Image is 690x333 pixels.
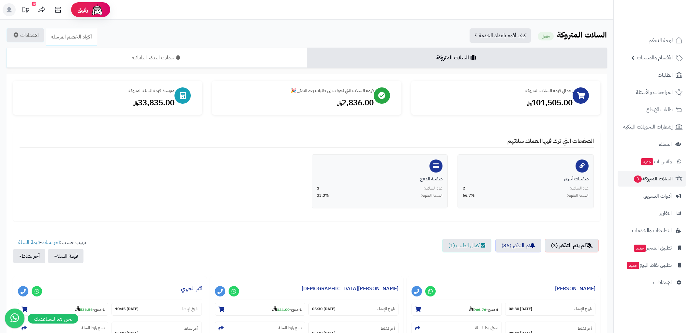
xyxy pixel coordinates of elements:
[618,67,686,83] a: الطلبات
[555,285,595,293] a: [PERSON_NAME]
[215,303,305,316] section: 1 منتج-124.00
[469,306,498,312] small: -
[509,306,532,312] strong: [DATE] 08:30
[627,262,639,269] span: جديد
[291,307,302,312] strong: 1 منتج
[470,28,531,43] a: كيف أقوم باعداد الخدمة ؟
[317,176,443,182] div: صفحة الدفع
[317,186,319,191] span: 1
[632,226,672,235] span: التطبيقات والخدمات
[442,239,491,252] a: اكمال الطلب (1)
[48,249,83,263] button: قيمة السلة
[421,193,442,198] span: النسبة المئوية:
[278,325,302,331] small: نسخ رابط السلة
[618,154,686,169] a: وآتس آبجديد
[646,18,684,32] img: logo-2.png
[272,307,290,312] strong: 124.00
[94,307,105,312] strong: 1 منتج
[538,32,554,40] small: مفعل
[634,245,646,252] span: جديد
[618,275,686,290] a: الإعدادات
[381,325,395,331] small: آخر نشاط
[115,306,139,312] strong: [DATE] 10:45
[7,28,44,42] a: الاعدادات
[463,193,475,198] span: 66.7%
[377,306,395,312] small: تاريخ الإنشاء
[91,3,104,16] img: ai-face.png
[618,240,686,256] a: تطبيق المتجرجديد
[272,306,302,312] small: -
[643,191,672,201] span: أدوات التسويق
[659,209,672,218] span: التقارير
[633,243,672,252] span: تطبيق المتجر
[646,105,673,114] span: طلبات الإرجاع
[641,158,653,165] span: جديد
[18,303,108,316] section: 1 منتج-536.56
[618,188,686,204] a: أدوات التسويق
[312,306,336,312] strong: [DATE] 05:30
[570,186,589,191] span: عدد السلات:
[488,307,498,312] strong: 1 منتج
[20,87,174,94] div: متوسط قيمة السلة المتروكة
[218,87,373,94] div: قيمة السلات التي تحولت إلى طلبات بعد التذكير 🎉
[618,223,686,238] a: التطبيقات والخدمات
[302,285,398,293] a: [PERSON_NAME][DEMOGRAPHIC_DATA]
[412,303,502,316] section: 1 منتج-966.76
[618,257,686,273] a: تطبيق نقاط البيعجديد
[618,33,686,48] a: لوحة التحكم
[181,306,198,312] small: تاريخ الإنشاء
[307,48,607,68] a: السلات المتروكة
[626,261,672,270] span: تطبيق نقاط البيع
[578,325,592,331] small: آخر نشاط
[218,97,373,108] div: 2,836.00
[463,176,589,182] div: صفحات أخرى
[46,28,97,46] a: أكواد الخصم المرسلة
[181,285,202,293] a: أثير الجهني
[418,97,573,108] div: 101,505.00
[20,97,174,108] div: 33,835.00
[557,29,607,41] b: السلات المتروكة
[469,307,486,312] strong: 966.76
[545,239,599,252] a: لم يتم التذكير (3)
[653,278,672,287] span: الإعدادات
[17,3,34,18] a: تحديثات المنصة
[623,122,673,131] span: إشعارات التحويلات البنكية
[32,2,36,6] div: 10
[7,48,307,68] a: حملات التذكير التلقائية
[618,205,686,221] a: التقارير
[418,87,573,94] div: إجمالي قيمة السلات المتروكة
[618,136,686,152] a: العملاء
[13,249,45,263] button: آخر نشاط
[618,171,686,187] a: السلات المتروكة3
[618,102,686,117] a: طلبات الإرجاع
[75,307,93,312] strong: 536.56
[42,238,60,246] a: آخر نشاط
[475,325,498,331] small: نسخ رابط السلة
[317,193,329,198] span: 33.3%
[567,193,589,198] span: النسبة المئوية:
[20,138,594,148] h4: الصفحات التي ترك فيها العملاء سلاتهم
[658,70,673,80] span: الطلبات
[78,6,88,14] span: رفيق
[633,174,673,183] span: السلات المتروكة
[574,306,592,312] small: تاريخ الإنشاء
[634,175,642,183] span: 3
[463,186,465,191] span: 2
[649,36,673,45] span: لوحة التحكم
[82,325,105,331] small: نسخ رابط السلة
[18,238,40,246] a: قيمة السلة
[495,239,541,252] a: تم التذكير (86)
[618,84,686,100] a: المراجعات والأسئلة
[637,53,673,62] span: الأقسام والمنتجات
[13,239,86,263] ul: ترتيب حسب: -
[659,140,672,149] span: العملاء
[618,119,686,135] a: إشعارات التحويلات البنكية
[75,306,105,312] small: -
[424,186,442,191] span: عدد السلات:
[640,157,672,166] span: وآتس آب
[636,88,673,97] span: المراجعات والأسئلة
[184,325,198,331] small: آخر نشاط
